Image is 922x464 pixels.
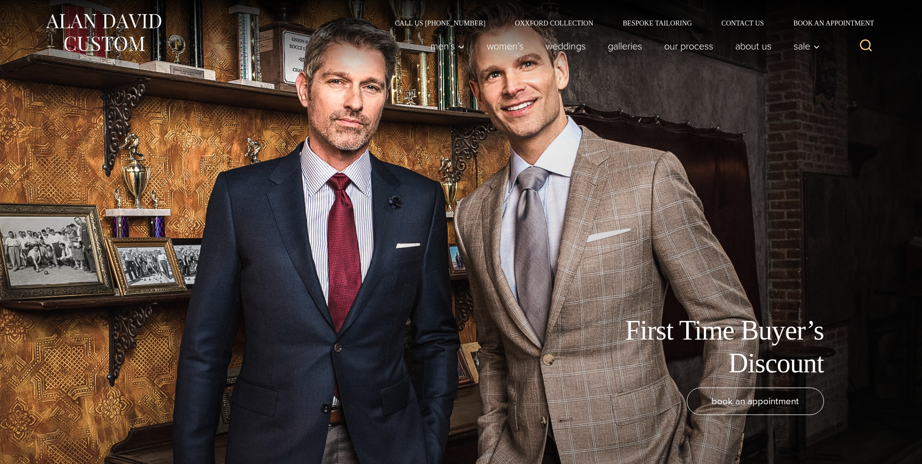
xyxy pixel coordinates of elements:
[500,20,608,26] a: Oxxford Collection
[597,36,653,56] a: Galleries
[653,36,724,56] a: Our Process
[778,20,877,26] a: Book an Appointment
[430,41,465,51] span: Men’s
[712,394,799,408] span: book an appointment
[687,388,824,415] a: book an appointment
[380,20,500,26] a: Call Us [PHONE_NUMBER]
[603,314,824,380] h1: First Time Buyer’s Discount
[724,36,782,56] a: About Us
[475,36,534,56] a: Women’s
[608,20,706,26] a: Bespoke Tailoring
[854,34,878,58] button: View Search Form
[860,435,912,459] iframe: Opens a widget where you can chat to one of our agents
[534,36,597,56] a: weddings
[794,41,820,51] span: Sale
[707,20,779,26] a: Contact Us
[380,20,878,26] nav: Secondary Navigation
[419,36,825,56] nav: Primary Navigation
[45,11,162,54] img: Alan David Custom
